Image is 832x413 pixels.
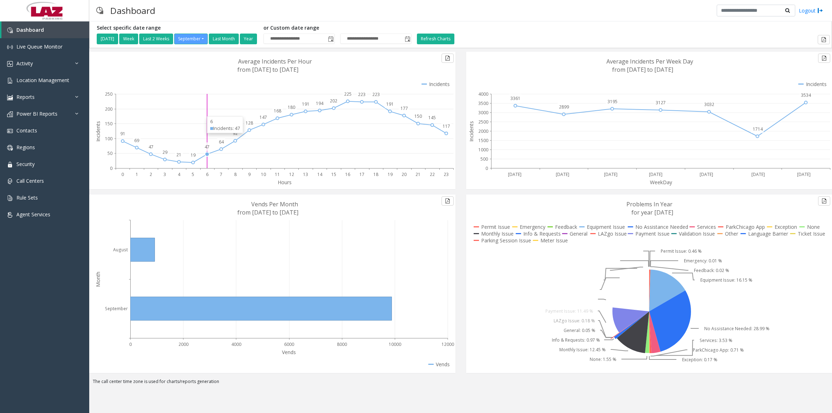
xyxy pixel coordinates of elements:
[442,196,454,206] button: Export to pdf
[478,110,488,116] text: 3000
[210,118,240,125] div: 6
[259,114,267,120] text: 147
[97,34,118,44] button: [DATE]
[192,171,194,177] text: 5
[345,171,350,177] text: 16
[240,34,257,44] button: Year
[16,211,50,218] span: Agent Services
[607,99,617,105] text: 3195
[178,171,181,177] text: 4
[237,208,298,216] text: from [DATE] to [DATE]
[415,171,420,177] text: 21
[510,95,520,101] text: 3361
[559,104,569,110] text: 2899
[105,106,112,112] text: 200
[139,34,173,44] button: Last 2 Weeks
[7,162,13,167] img: 'icon'
[150,171,152,177] text: 2
[282,349,296,356] text: Vends
[478,91,488,97] text: 4000
[16,110,57,117] span: Power BI Reports
[288,104,295,110] text: 180
[119,34,138,44] button: Week
[430,171,435,177] text: 22
[478,137,488,143] text: 1500
[402,171,407,177] text: 20
[337,341,347,347] text: 8000
[105,121,112,127] text: 150
[478,128,488,134] text: 2000
[96,2,103,19] img: pageIcon
[797,171,811,177] text: [DATE]
[661,248,702,254] text: Permit Issue: 0.46 %
[649,171,662,177] text: [DATE]
[16,77,69,84] span: Location Management
[16,60,33,67] span: Activity
[327,34,334,44] span: Toggle popup
[331,171,336,177] text: 15
[7,128,13,134] img: 'icon'
[684,258,722,264] text: Emergency: 0.01 %
[289,171,294,177] text: 12
[274,108,281,114] text: 168
[417,34,454,44] button: Refresh Charts
[604,171,617,177] text: [DATE]
[16,43,62,50] span: Live Queue Monitor
[694,267,729,273] text: Feedback: 0.02 %
[16,194,38,201] span: Rule Sets
[751,171,765,177] text: [DATE]
[554,318,595,324] text: LAZgo Issue: 0.18 %
[16,94,35,100] span: Reports
[105,306,128,312] text: September
[7,78,13,84] img: 'icon'
[129,341,132,347] text: 0
[556,171,569,177] text: [DATE]
[358,91,365,97] text: 223
[656,100,666,106] text: 3127
[330,98,337,104] text: 202
[700,171,713,177] text: [DATE]
[163,171,166,177] text: 3
[261,171,266,177] text: 10
[7,61,13,67] img: 'icon'
[442,54,454,63] button: Export to pdf
[485,165,488,171] text: 0
[344,91,352,97] text: 225
[590,356,616,362] text: None: 1.55 %
[752,126,763,132] text: 1714
[205,144,210,150] text: 47
[801,92,811,98] text: 3534
[162,149,167,155] text: 29
[317,171,323,177] text: 14
[220,171,222,177] text: 7
[704,326,770,332] text: No Assistance Needed: 28.99 %
[478,100,488,106] text: 3500
[545,308,593,314] text: Payment Issue: 11.49 %
[246,120,253,126] text: 128
[7,111,13,117] img: 'icon'
[818,54,830,63] button: Export to pdf
[818,196,830,206] button: Export to pdf
[134,137,139,143] text: 69
[612,66,673,74] text: from [DATE] to [DATE]
[16,127,37,134] span: Contacts
[275,171,280,177] text: 11
[403,34,411,44] span: Toggle popup
[443,123,450,129] text: 117
[480,156,488,162] text: 500
[631,208,673,216] text: for year [DATE]
[7,195,13,201] img: 'icon'
[113,247,128,253] text: August
[107,150,112,156] text: 50
[359,171,364,177] text: 17
[248,171,251,177] text: 9
[389,341,401,347] text: 10000
[238,57,312,65] text: Average Incidents Per Hour
[626,200,672,208] text: Problems In Year
[7,212,13,218] img: 'icon'
[237,66,298,74] text: from [DATE] to [DATE]
[468,121,475,142] text: Incidents
[16,177,44,184] span: Call Centers
[231,341,241,347] text: 4000
[16,26,44,33] span: Dashboard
